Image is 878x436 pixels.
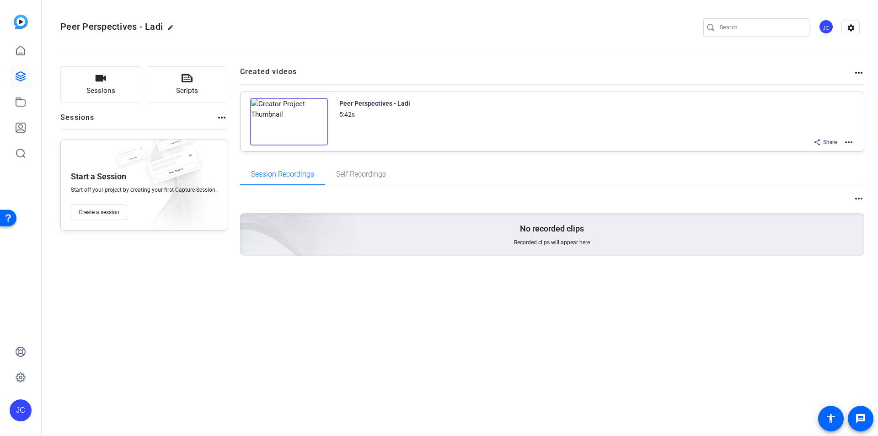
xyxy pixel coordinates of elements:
[216,112,227,123] mat-icon: more_horiz
[823,139,837,146] span: Share
[14,15,28,29] img: blue-gradient.svg
[853,67,864,78] mat-icon: more_horiz
[819,19,835,35] ngx-avatar: Jessica Cheng
[86,86,115,96] span: Sessions
[853,193,864,204] mat-icon: more_horiz
[79,209,119,216] span: Create a session
[251,171,314,178] span: Session Recordings
[240,66,854,84] h2: Created videos
[147,66,228,103] button: Scripts
[842,21,860,35] mat-icon: settings
[71,205,127,220] button: Create a session
[250,98,328,145] img: Creator Project Thumbnail
[339,109,355,120] div: 5:42s
[138,123,356,322] img: embarkstudio-empty-session.png
[336,171,386,178] span: Self Recordings
[111,145,152,172] img: fake-session.png
[71,171,126,182] p: Start a Session
[10,399,32,421] div: JC
[139,149,208,194] img: fake-session.png
[176,86,198,96] span: Scripts
[134,137,222,235] img: embarkstudio-empty-session.png
[60,66,141,103] button: Sessions
[514,239,590,246] span: Recorded clips will appear here
[60,112,95,129] h2: Sessions
[819,19,834,34] div: JC
[149,126,199,159] img: fake-session.png
[843,137,854,148] mat-icon: more_horiz
[167,24,178,35] mat-icon: edit
[520,223,584,234] p: No recorded clips
[60,21,163,32] span: Peer Perspectives - Ladi
[339,98,410,109] div: Peer Perspectives - Ladi
[71,186,217,194] span: Start off your project by creating your first Capture Session.
[825,413,836,424] mat-icon: accessibility
[855,413,866,424] mat-icon: message
[720,22,802,33] input: Search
